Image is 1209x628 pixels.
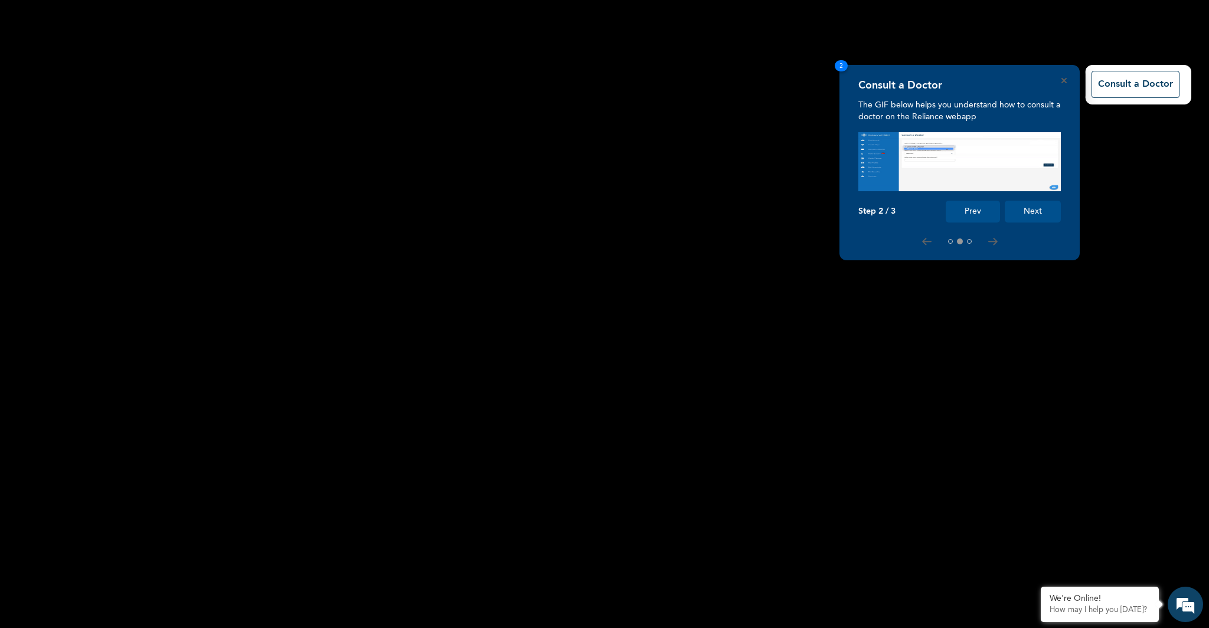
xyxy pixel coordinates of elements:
h4: Consult a Doctor [858,79,942,92]
button: Close [1061,78,1067,83]
p: How may I help you today? [1050,606,1150,615]
span: 2 [835,60,848,71]
button: Next [1005,201,1061,223]
div: We're Online! [1050,594,1150,604]
button: Prev [946,201,1000,223]
p: The GIF below helps you understand how to consult a doctor on the Reliance webapp [858,99,1061,123]
img: consult_tour.f0374f2500000a21e88d.gif [858,132,1061,191]
button: Consult a Doctor [1092,71,1179,98]
p: Step 2 / 3 [858,207,896,217]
